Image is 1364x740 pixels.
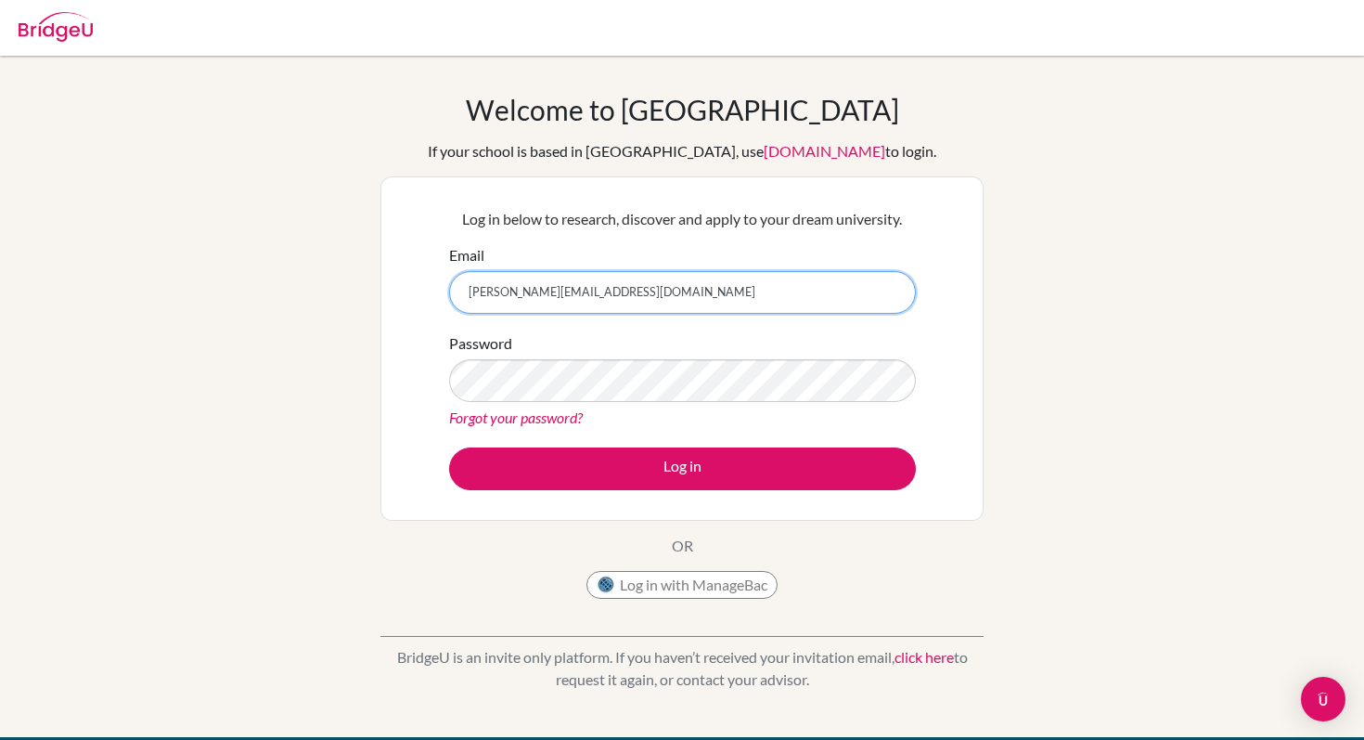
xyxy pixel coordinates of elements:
p: BridgeU is an invite only platform. If you haven’t received your invitation email, to request it ... [380,646,984,691]
h1: Welcome to [GEOGRAPHIC_DATA] [466,93,899,126]
button: Log in with ManageBac [586,571,778,599]
div: If your school is based in [GEOGRAPHIC_DATA], use to login. [428,140,936,162]
a: Forgot your password? [449,409,583,426]
p: OR [672,535,693,557]
p: Log in below to research, discover and apply to your dream university. [449,208,916,230]
label: Email [449,244,484,266]
img: Bridge-U [19,12,93,42]
a: click here [894,648,954,666]
a: [DOMAIN_NAME] [764,142,885,160]
button: Log in [449,448,916,490]
label: Password [449,332,512,355]
div: Open Intercom Messenger [1301,677,1345,721]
